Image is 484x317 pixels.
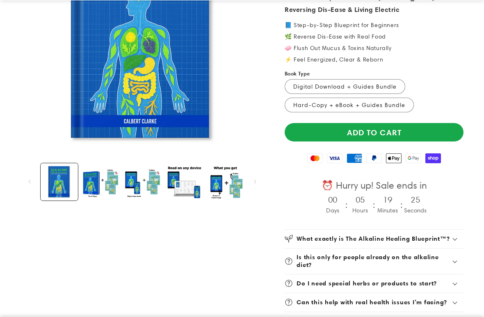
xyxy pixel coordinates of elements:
div: Hours [352,204,368,216]
label: Book Type [285,70,310,78]
h2: Is this only for people already on the alkaline diet? [297,253,451,269]
label: Digital Download + Guides Bundle [285,79,405,94]
h4: 00 [328,195,337,204]
h2: Do I need special herbs or products to start? [297,280,437,287]
div: Minutes [377,204,398,216]
div: : [345,197,348,214]
h2: Can this help with real health issues I’m facing? [297,299,447,306]
summary: Do I need special herbs or products to start? [285,274,463,293]
summary: What exactly is The Alkaline Healing Blueprint™? [285,230,463,248]
button: Load image 4 in gallery view [165,163,203,201]
div: Days [326,204,339,216]
label: Hard-Copy + eBook + Guides Bundle [285,98,414,112]
button: Slide right [246,173,264,191]
div: ⏰ Hurry up! Sale ends in [301,180,447,192]
h4: 05 [356,195,365,204]
button: Load image 5 in gallery view [207,163,244,201]
div: Seconds [404,204,427,216]
div: : [400,197,403,214]
p: 📘 Step-by-Step Blueprint for Beginners 🌿 Reverse Dis-Ease with Real Food 🧼 Flush Out Mucus & Toxi... [285,22,463,62]
h2: What exactly is The Alkaline Healing Blueprint™? [297,235,450,243]
button: Slide left [21,173,39,191]
h4: 19 [383,195,392,204]
h4: 25 [411,195,420,204]
div: : [373,197,376,214]
button: Add to cart [285,123,463,141]
summary: Can this help with real health issues I’m facing? [285,293,463,312]
summary: Is this only for people already on the alkaline diet? [285,249,463,274]
button: Load image 3 in gallery view [123,163,161,201]
button: Load image 1 in gallery view [41,163,78,201]
button: Load image 2 in gallery view [82,163,119,201]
